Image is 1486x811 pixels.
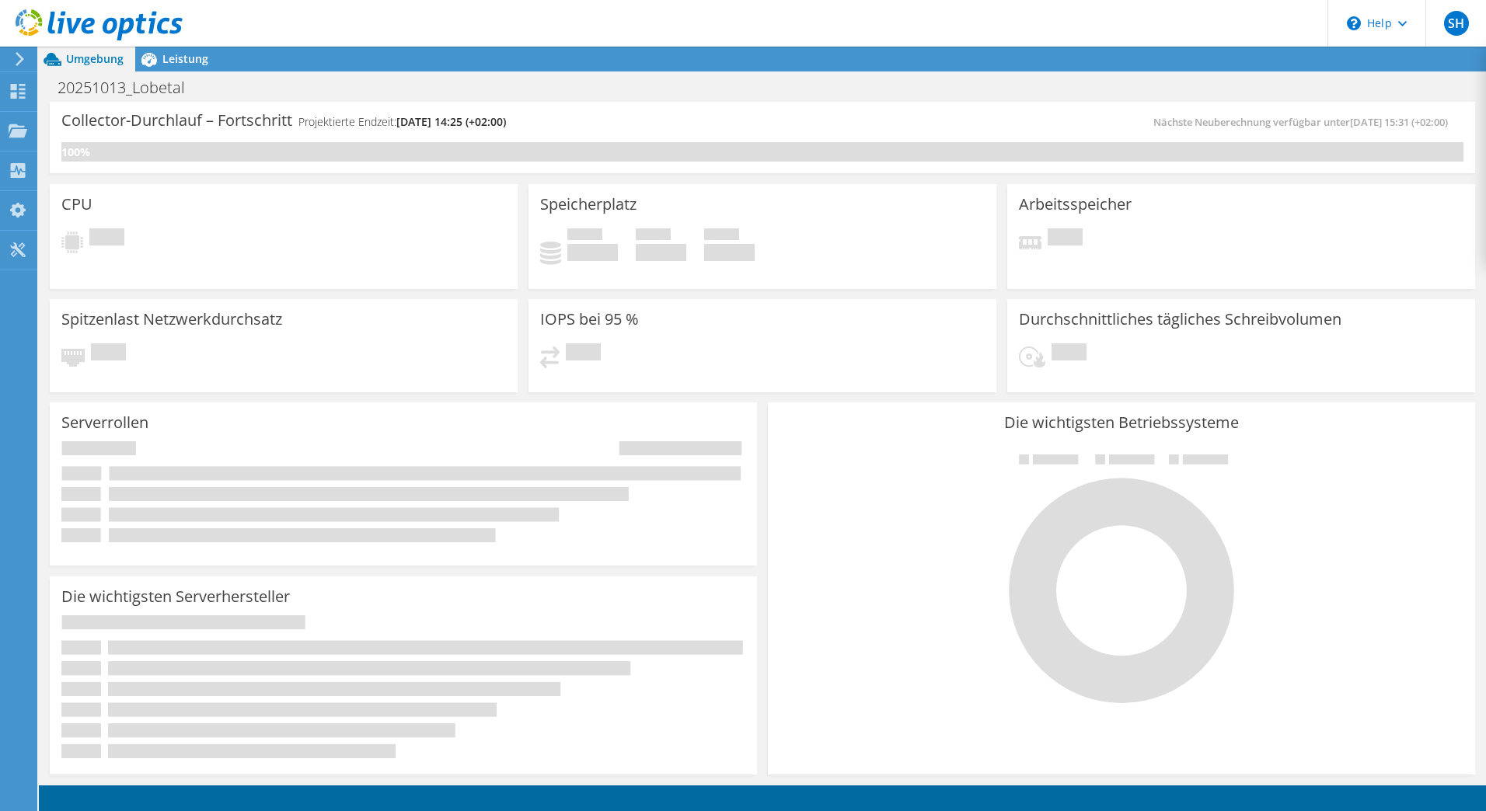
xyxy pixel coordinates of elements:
h4: Projektierte Endzeit: [298,113,506,131]
span: Nächste Neuberechnung verfügbar unter [1153,115,1456,129]
span: [DATE] 14:25 (+02:00) [396,114,506,129]
h3: IOPS bei 95 % [540,311,639,328]
span: Insgesamt [704,228,739,244]
span: Leistung [162,51,208,66]
span: Ausstehend [89,228,124,249]
span: SH [1444,11,1469,36]
span: Ausstehend [566,343,601,364]
span: Belegt [567,228,602,244]
span: Verfügbar [636,228,671,244]
h3: Serverrollen [61,414,148,431]
h3: Durchschnittliches tägliches Schreibvolumen [1019,311,1341,328]
h3: CPU [61,196,92,213]
h3: Arbeitsspeicher [1019,196,1132,213]
span: [DATE] 15:31 (+02:00) [1350,115,1448,129]
h3: Die wichtigsten Betriebssysteme [780,414,1463,431]
span: Ausstehend [91,343,126,364]
h3: Speicherplatz [540,196,637,213]
h3: Die wichtigsten Serverhersteller [61,588,290,605]
h4: 0 GiB [567,244,618,261]
h4: 0 GiB [636,244,686,261]
span: Ausstehend [1052,343,1087,364]
h3: Spitzenlast Netzwerkdurchsatz [61,311,282,328]
span: Umgebung [66,51,124,66]
span: Ausstehend [1048,228,1083,249]
svg: \n [1347,16,1361,30]
h4: 0 GiB [704,244,755,261]
h1: 20251013_Lobetal [51,79,209,96]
